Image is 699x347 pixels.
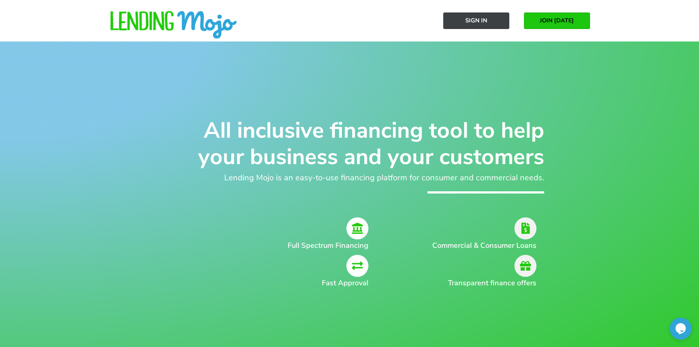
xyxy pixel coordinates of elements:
h1: All inclusive financing tool to help your business and your customers [155,117,544,170]
span: JOIN [DATE] [540,17,574,24]
h2: Full Spectrum Financing [188,240,369,251]
h2: Fast Approval [188,278,369,289]
h2: Lending Mojo is an easy-to-use financing platform for consumer and commercial needs. [155,172,544,184]
a: Sign In [443,12,509,29]
h2: Transparent finance offers [420,278,536,289]
a: JOIN [DATE] [524,12,590,29]
iframe: chat widget [670,318,692,340]
h2: Commercial & Consumer Loans [420,240,536,251]
img: lm-horizontal-logo [109,11,238,40]
span: Sign In [465,17,487,24]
